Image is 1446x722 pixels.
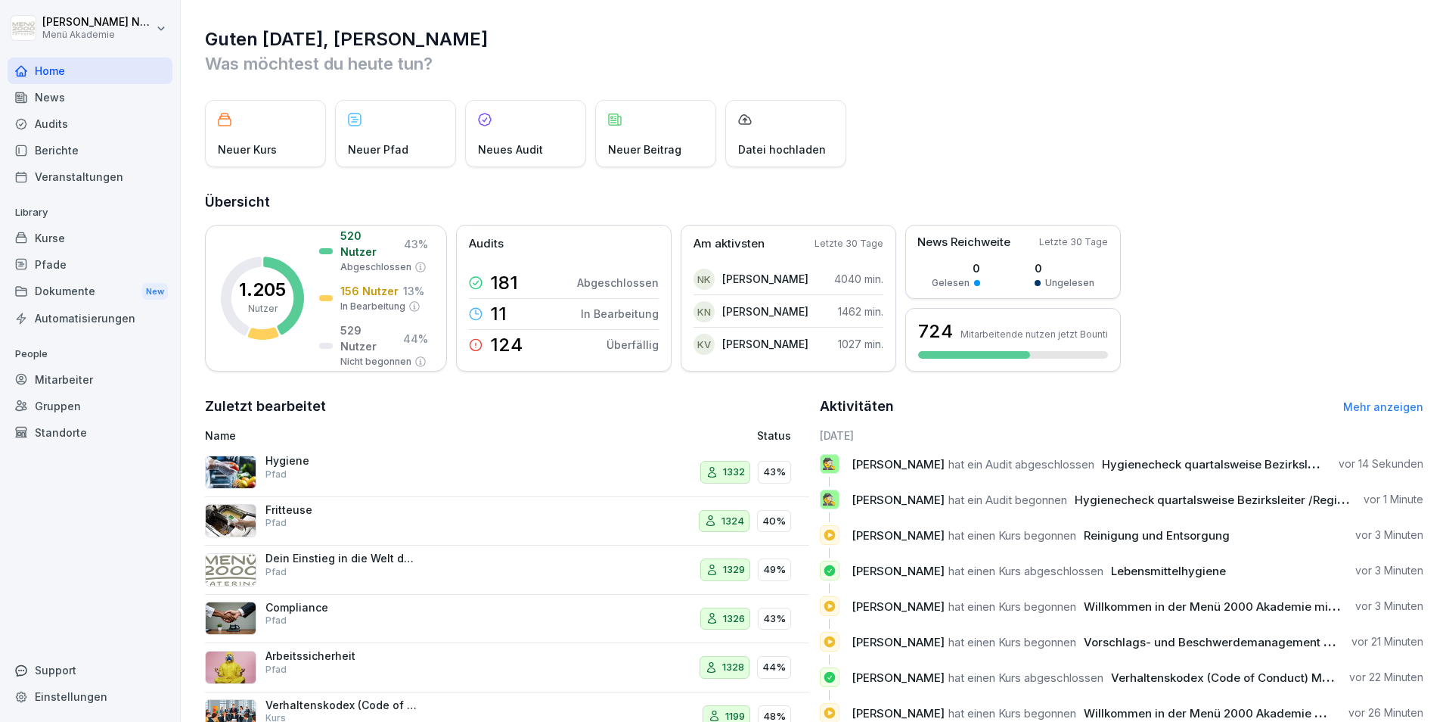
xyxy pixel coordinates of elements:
[948,671,1103,685] span: hat einen Kurs abgeschlossen
[1111,564,1226,578] span: Lebensmittelhygiene
[694,334,715,355] div: KV
[723,562,745,577] p: 1329
[757,428,791,443] p: Status
[852,493,945,507] span: [PERSON_NAME]
[8,137,172,163] a: Berichte
[205,497,809,546] a: FritteusePfad132440%
[822,489,836,510] p: 🕵️
[42,30,153,40] p: Menü Akademie
[852,457,945,471] span: [PERSON_NAME]
[8,163,172,190] a: Veranstaltungen
[8,419,172,446] a: Standorte
[8,84,172,110] a: News
[694,235,765,253] p: Am aktivsten
[1084,706,1373,720] span: Willkommen in der Menü 2000 Akademie mit Bounti!
[1075,493,1389,507] span: Hygienecheck quartalsweise Bezirksleiter /Regionalleiter
[852,671,945,685] span: [PERSON_NAME]
[469,235,504,253] p: Audits
[948,493,1067,507] span: hat ein Audit begonnen
[948,457,1094,471] span: hat ein Audit abgeschlossen
[340,300,405,313] p: In Bearbeitung
[42,16,153,29] p: [PERSON_NAME] Nee
[490,336,523,354] p: 124
[8,110,172,137] a: Audits
[763,465,786,480] p: 43%
[1111,671,1375,685] span: Verhaltenskodex (Code of Conduct) Menü 2000
[340,355,411,369] p: Nicht begonnen
[722,660,744,675] p: 1328
[142,283,168,300] div: New
[490,274,518,292] p: 181
[932,276,970,290] p: Gelesen
[852,564,945,578] span: [PERSON_NAME]
[834,271,883,287] p: 4040 min.
[265,468,287,481] p: Pfad
[265,552,417,565] p: Dein Einstieg in die Welt der Menü 2000 Akademie
[932,260,980,276] p: 0
[1039,235,1108,249] p: Letzte 30 Tage
[694,301,715,322] div: KN
[265,614,287,627] p: Pfad
[8,393,172,419] a: Gruppen
[8,278,172,306] div: Dokumente
[205,448,809,497] a: HygienePfad133243%
[1364,492,1423,507] p: vor 1 Minute
[852,706,945,720] span: [PERSON_NAME]
[820,428,1424,443] h6: [DATE]
[694,269,715,290] div: NK
[852,635,945,649] span: [PERSON_NAME]
[218,142,277,157] p: Neuer Kurs
[205,602,256,635] img: f7m8v62ee7n5nq2sscivbeev.png
[348,142,408,157] p: Neuer Pfad
[490,305,507,323] p: 11
[265,649,417,663] p: Arbeitssicherheit
[8,366,172,393] div: Mitarbeiter
[205,191,1423,213] h2: Übersicht
[478,142,543,157] p: Neues Audit
[8,201,172,225] p: Library
[608,142,681,157] p: Neuer Beitrag
[1084,599,1373,614] span: Willkommen in der Menü 2000 Akademie mit Bounti!
[404,236,428,252] p: 43 %
[762,514,786,529] p: 40%
[8,305,172,331] a: Automatisierungen
[948,706,1076,720] span: hat einen Kurs begonnen
[8,225,172,251] div: Kurse
[948,528,1076,543] span: hat einen Kurs begonnen
[852,528,945,543] span: [PERSON_NAME]
[1084,528,1230,543] span: Reinigung und Entsorgung
[8,683,172,710] a: Einstellungen
[265,699,417,712] p: Verhaltenskodex (Code of Conduct) Menü 2000
[205,553,256,587] img: wqxkok33wadzd5klxy6nhlik.png
[1084,635,1407,649] span: Vorschlags- und Beschwerdemanagement bei Menü 2000
[763,612,786,627] p: 43%
[763,562,786,577] p: 49%
[265,516,287,530] p: Pfad
[722,271,808,287] p: [PERSON_NAME]
[1355,599,1423,614] p: vor 3 Minuten
[838,336,883,352] p: 1027 min.
[1351,634,1423,649] p: vor 21 Minuten
[205,504,256,537] img: pbizark1n1rfoj522dehoix3.png
[340,283,399,299] p: 156 Nutzer
[8,58,172,84] a: Home
[8,251,172,278] a: Pfade
[205,396,809,417] h2: Zuletzt bearbeitet
[340,260,411,274] p: Abgeschlossen
[8,278,172,306] a: DokumenteNew
[723,612,745,627] p: 1326
[265,663,287,677] p: Pfad
[8,657,172,683] div: Support
[722,303,808,319] p: [PERSON_NAME]
[248,302,278,316] p: Nutzer
[917,234,1010,251] p: News Reichweite
[403,283,424,299] p: 13 %
[852,599,945,614] span: [PERSON_NAME]
[1349,670,1423,685] p: vor 22 Minuten
[820,396,894,417] h2: Aktivitäten
[340,322,399,354] p: 529 Nutzer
